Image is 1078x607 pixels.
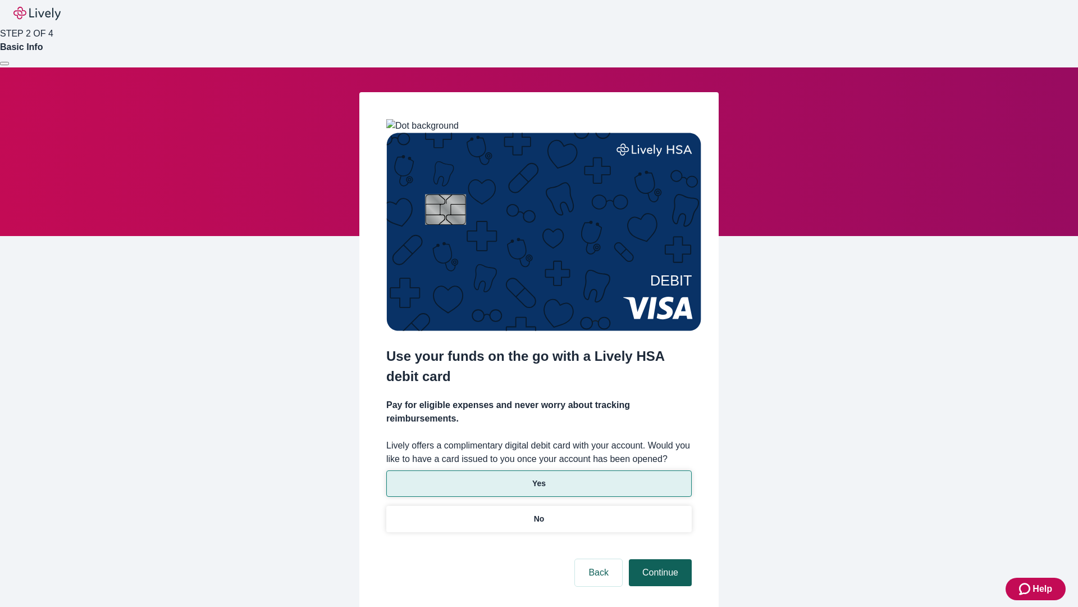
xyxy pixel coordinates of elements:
[386,346,692,387] h2: Use your funds on the go with a Lively HSA debit card
[386,506,692,532] button: No
[386,133,701,331] img: Debit card
[534,513,545,525] p: No
[1006,578,1066,600] button: Zendesk support iconHelp
[575,559,622,586] button: Back
[13,7,61,20] img: Lively
[1019,582,1033,596] svg: Zendesk support icon
[386,470,692,497] button: Yes
[532,478,546,490] p: Yes
[386,398,692,425] h4: Pay for eligible expenses and never worry about tracking reimbursements.
[386,119,459,133] img: Dot background
[386,439,692,466] label: Lively offers a complimentary digital debit card with your account. Would you like to have a card...
[629,559,692,586] button: Continue
[1033,582,1052,596] span: Help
